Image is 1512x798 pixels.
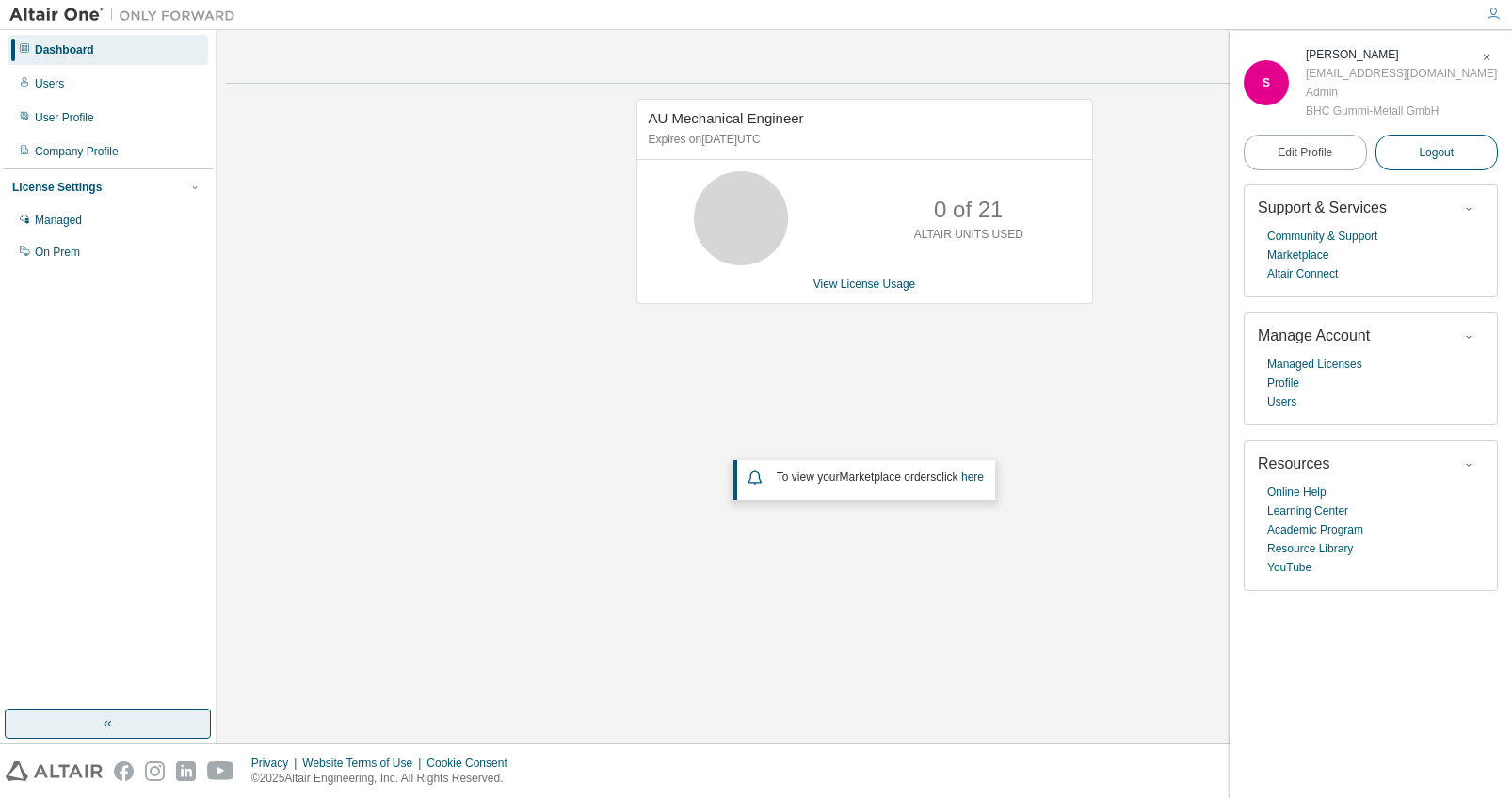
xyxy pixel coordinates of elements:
[1306,45,1497,64] div: Sebastian Laufenberg
[1278,145,1332,160] span: Edit Profile
[1419,143,1454,162] span: Logout
[1267,539,1353,558] a: Resource Library
[12,180,102,195] div: License Settings
[35,213,82,228] div: Managed
[426,756,518,771] div: Cookie Consent
[1267,520,1363,539] a: Academic Program
[6,761,103,781] img: altair_logo.svg
[35,110,94,125] div: User Profile
[176,761,196,781] img: linkedin.svg
[114,761,134,781] img: facebook.svg
[934,194,1003,226] p: 0 of 21
[35,76,64,91] div: Users
[1258,327,1370,343] span: Manage Account
[35,144,119,159] div: Company Profile
[840,471,937,484] em: Marketplace orders
[1267,502,1348,520] a: Learning Center
[1267,355,1362,374] a: Managed Licenses
[35,245,80,260] div: On Prem
[1267,483,1327,502] a: Online Help
[207,761,234,781] img: youtube.svg
[961,471,984,484] a: here
[1306,102,1497,120] div: BHC Gummi-Metall GmbH
[1244,135,1367,170] a: Edit Profile
[1267,227,1377,246] a: Community & Support
[649,110,804,126] span: AU Mechanical Engineer
[302,756,426,771] div: Website Terms of Use
[914,227,1023,243] p: ALTAIR UNITS USED
[251,756,302,771] div: Privacy
[1267,558,1311,577] a: YouTube
[251,771,519,787] p: © 2025 Altair Engineering, Inc. All Rights Reserved.
[777,471,984,484] span: To view your click
[649,132,1076,148] p: Expires on [DATE] UTC
[145,761,165,781] img: instagram.svg
[1267,264,1338,283] a: Altair Connect
[1267,374,1299,392] a: Profile
[1306,64,1497,83] div: [EMAIL_ADDRESS][DOMAIN_NAME]
[35,42,94,57] div: Dashboard
[1263,76,1270,89] span: S
[1258,455,1329,471] span: Resources
[9,6,245,24] img: Altair One
[813,278,916,291] a: View License Usage
[1258,199,1387,215] span: Support & Services
[1306,83,1497,102] div: Admin
[1375,135,1499,170] button: Logout
[1267,246,1328,264] a: Marketplace
[1267,392,1296,411] a: Users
